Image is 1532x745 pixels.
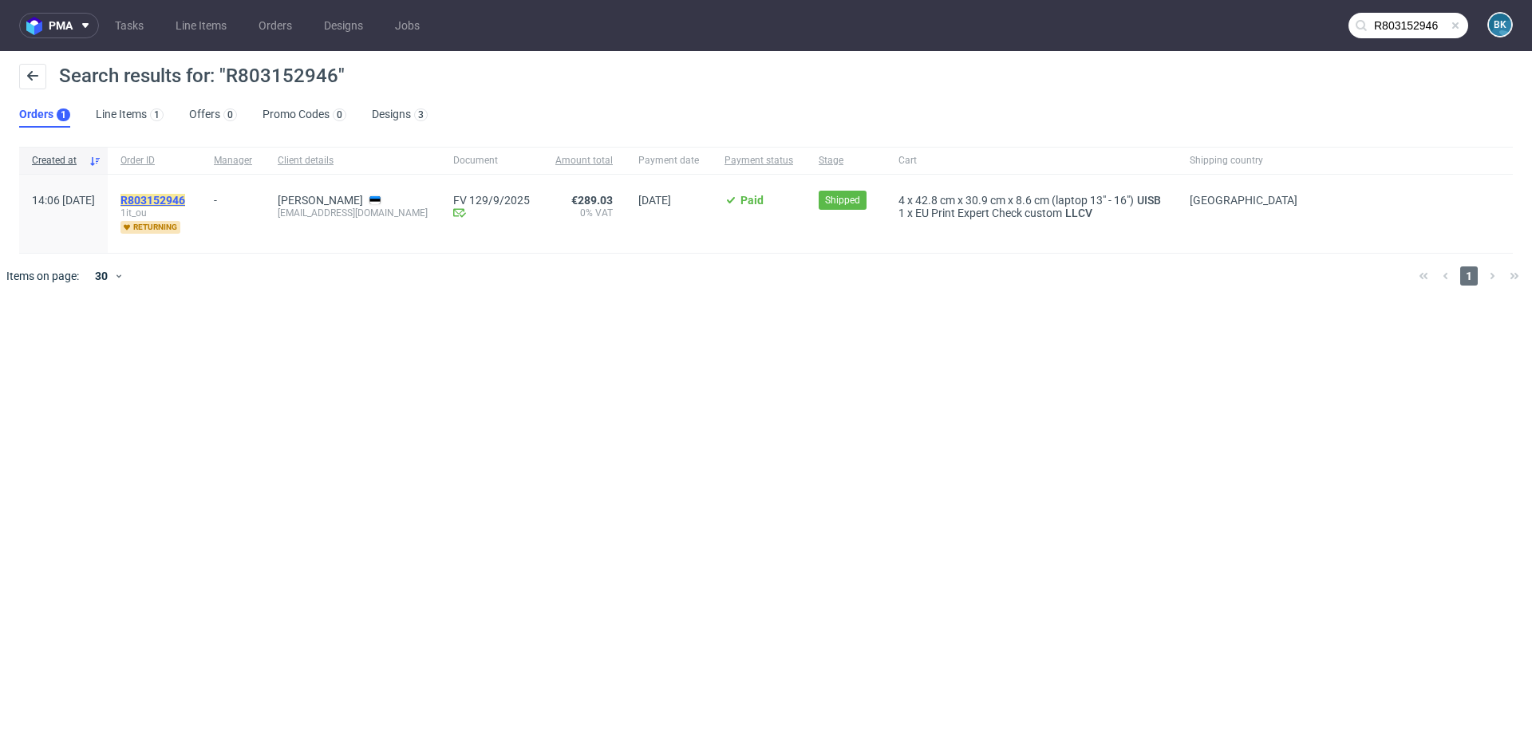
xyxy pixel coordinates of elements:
span: Items on page: [6,268,79,284]
span: Payment status [725,154,793,168]
a: Tasks [105,13,153,38]
div: 30 [85,265,114,287]
a: Orders [249,13,302,38]
div: [EMAIL_ADDRESS][DOMAIN_NAME] [278,207,428,219]
a: Orders1 [19,102,70,128]
span: Created at [32,154,82,168]
span: Document [453,154,530,168]
span: [GEOGRAPHIC_DATA] [1190,194,1297,207]
span: Payment date [638,154,699,168]
span: Manager [214,154,252,168]
a: [PERSON_NAME] [278,194,363,207]
span: 14:06 [DATE] [32,194,95,207]
span: 0% VAT [555,207,613,219]
span: [DATE] [638,194,671,207]
span: Paid [740,194,764,207]
a: Line Items1 [96,102,164,128]
span: 1 [1460,266,1478,286]
span: Amount total [555,154,613,168]
mark: R803152946 [120,194,185,207]
span: Shipping country [1190,154,1297,168]
a: FV 129/9/2025 [453,194,530,207]
div: - [214,187,252,207]
span: €289.03 [571,194,613,207]
a: Offers0 [189,102,237,128]
a: Promo Codes0 [263,102,346,128]
figcaption: BK [1489,14,1511,36]
div: 0 [337,109,342,120]
span: returning [120,221,180,234]
div: x [898,207,1164,219]
a: LLCV [1062,207,1096,219]
span: 1it_ou [120,207,188,219]
div: 3 [418,109,424,120]
span: Client details [278,154,428,168]
span: 1 [898,207,905,219]
a: Designs [314,13,373,38]
button: pma [19,13,99,38]
span: EU Print Expert Check custom [915,207,1062,219]
span: 4 [898,194,905,207]
span: Order ID [120,154,188,168]
a: Designs3 [372,102,428,128]
img: logo [26,17,49,35]
span: 42.8 cm x 30.9 cm x 8.6 cm (laptop 13" - 16") [915,194,1134,207]
a: Line Items [166,13,236,38]
a: R803152946 [120,194,188,207]
a: UISB [1134,194,1164,207]
div: x [898,194,1164,207]
span: Cart [898,154,1164,168]
span: Shipped [825,193,860,207]
div: 0 [227,109,233,120]
span: pma [49,20,73,31]
a: Jobs [385,13,429,38]
span: Search results for: "R803152946" [59,65,345,87]
div: 1 [61,109,66,120]
span: Stage [819,154,873,168]
div: 1 [154,109,160,120]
